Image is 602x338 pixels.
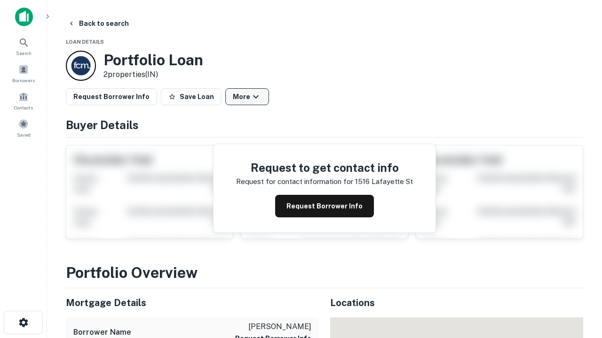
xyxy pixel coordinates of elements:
h5: Locations [330,296,583,310]
img: capitalize-icon.png [15,8,33,26]
h3: Portfolio Loan [103,51,203,69]
span: Loan Details [66,39,104,45]
span: Borrowers [12,77,35,84]
p: Request for contact information for [236,176,353,187]
h4: Request to get contact info [236,159,413,176]
iframe: Chat Widget [555,233,602,278]
a: Borrowers [3,61,44,86]
button: More [225,88,269,105]
span: Saved [17,131,31,138]
button: Save Loan [161,88,222,105]
button: Back to search [64,15,133,32]
span: Contacts [14,104,33,111]
button: Request Borrower Info [66,88,157,105]
a: Search [3,33,44,59]
h6: Borrower Name [73,327,131,338]
h3: Portfolio Overview [66,261,583,284]
button: Request Borrower Info [275,195,374,217]
p: 1516 lafayette st [355,176,413,187]
a: Contacts [3,88,44,113]
a: Saved [3,115,44,140]
span: Search [16,49,32,57]
p: 2 properties (IN) [103,69,203,80]
p: [PERSON_NAME] [235,321,311,332]
h4: Buyer Details [66,116,583,133]
h5: Mortgage Details [66,296,319,310]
